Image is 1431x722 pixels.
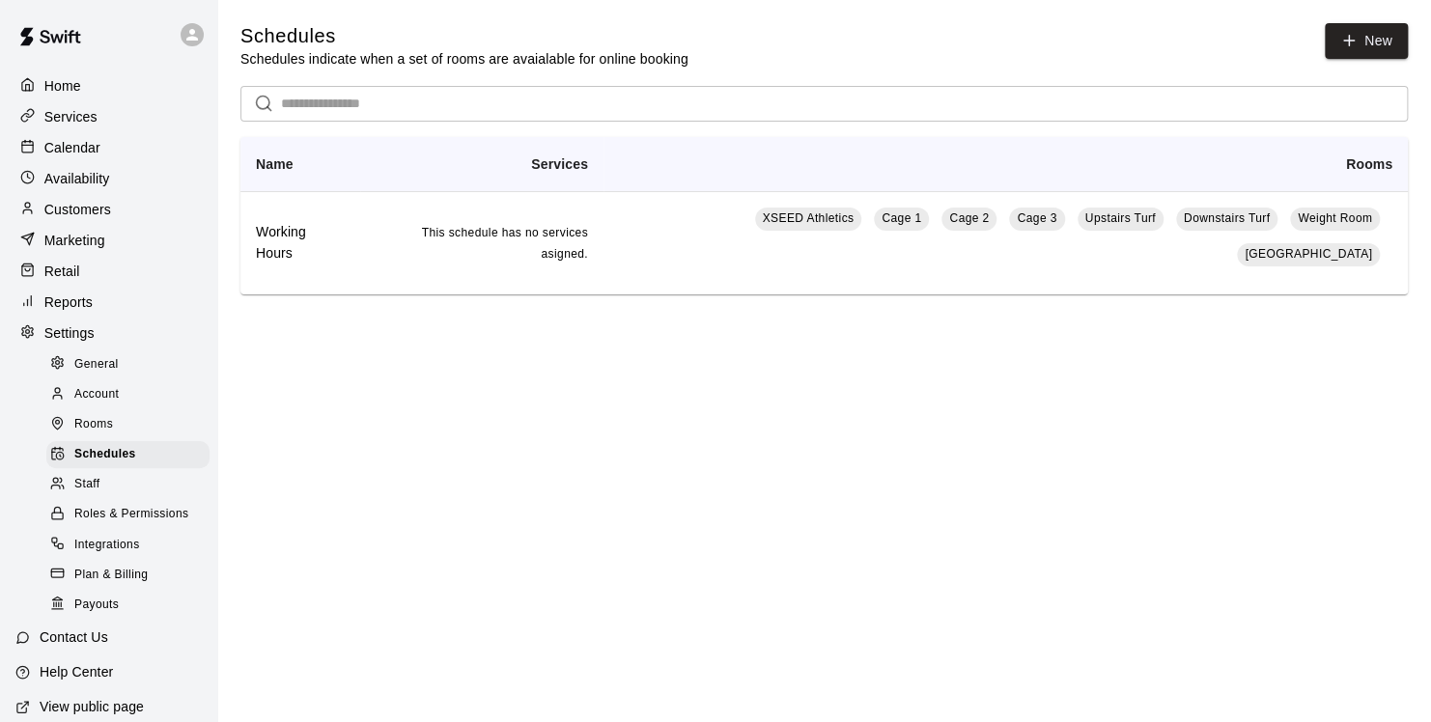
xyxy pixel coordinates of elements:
[1245,247,1372,261] span: [GEOGRAPHIC_DATA]
[46,379,217,409] a: Account
[15,288,202,317] a: Reports
[882,211,921,225] span: Cage 1
[44,231,105,250] p: Marketing
[74,415,113,434] span: Rooms
[44,262,80,281] p: Retail
[74,505,188,524] span: Roles & Permissions
[44,169,110,188] p: Availability
[46,411,210,438] div: Rooms
[46,562,210,589] div: Plan & Billing
[15,319,202,347] a: Settings
[15,257,202,286] a: Retail
[1290,208,1380,231] a: Weight Room
[15,164,202,193] a: Availability
[40,627,108,647] p: Contact Us
[1237,243,1380,266] a: [GEOGRAPHIC_DATA]
[1078,208,1164,231] a: Upstairs Turf
[46,501,210,528] div: Roles & Permissions
[240,137,1408,294] table: simple table
[74,536,140,555] span: Integrations
[44,292,93,312] p: Reports
[46,560,217,590] a: Plan & Billing
[763,211,855,225] span: XSEED Athletics
[240,23,688,49] h5: Schedules
[46,532,210,559] div: Integrations
[256,222,345,264] h6: Working Hours
[74,355,119,375] span: General
[40,662,113,681] p: Help Center
[40,697,144,716] p: View public page
[15,195,202,224] a: Customers
[74,475,99,494] span: Staff
[874,208,929,231] a: Cage 1
[46,441,210,468] div: Schedules
[15,133,202,162] a: Calendar
[531,156,588,172] b: Services
[46,440,217,470] a: Schedules
[256,156,294,172] b: Name
[1017,211,1056,225] span: Cage 3
[941,208,996,231] a: Cage 2
[44,107,98,126] p: Services
[46,351,210,378] div: General
[46,471,210,498] div: Staff
[755,208,862,231] a: XSEED Athletics
[46,349,217,379] a: General
[1009,208,1064,231] a: Cage 3
[46,410,217,440] a: Rooms
[74,596,119,615] span: Payouts
[46,590,217,620] a: Payouts
[46,470,217,500] a: Staff
[15,226,202,255] a: Marketing
[422,226,588,261] span: This schedule has no services asigned.
[1184,211,1270,225] span: Downstairs Turf
[44,200,111,219] p: Customers
[15,71,202,100] a: Home
[1298,211,1372,225] span: Weight Room
[46,381,210,408] div: Account
[74,445,136,464] span: Schedules
[74,385,119,404] span: Account
[1346,156,1392,172] b: Rooms
[44,323,95,343] p: Settings
[949,211,989,225] span: Cage 2
[44,138,100,157] p: Calendar
[1325,23,1408,59] a: New
[15,102,202,131] a: Services
[46,592,210,619] div: Payouts
[46,500,217,530] a: Roles & Permissions
[74,566,148,585] span: Plan & Billing
[240,49,688,69] p: Schedules indicate when a set of rooms are avaialable for online booking
[46,530,217,560] a: Integrations
[1176,208,1277,231] a: Downstairs Turf
[44,76,81,96] p: Home
[1085,211,1156,225] span: Upstairs Turf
